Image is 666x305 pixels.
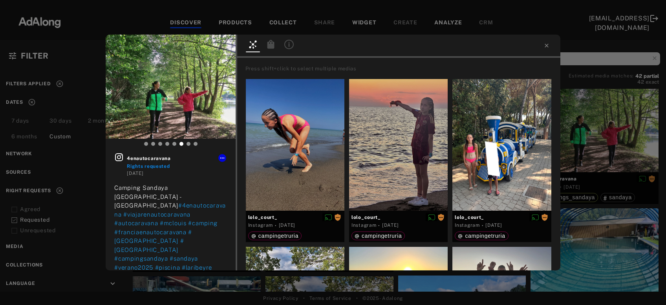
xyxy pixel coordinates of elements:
span: #campingsandaya [114,255,168,262]
time: 2025-09-06T18:06:27.000Z [382,222,399,228]
span: #franciaenautocaravana [114,229,186,235]
time: 2025-09-05T20:34:39.000Z [127,171,143,176]
span: · [482,222,484,229]
button: Disable diffusion on this media [322,213,334,221]
div: Instagram [351,222,376,229]
span: Rights requested [541,214,548,220]
span: #laribeyre [182,264,212,271]
div: Instagram [248,222,273,229]
div: campingetruria [355,233,402,239]
span: #mclouis [160,220,187,226]
span: campingetruria [465,233,505,239]
span: · [378,222,380,229]
span: lolo_court_ [351,214,445,221]
span: Rights requested [127,164,170,169]
span: 4enautocaravana [127,155,227,162]
span: · [275,222,277,229]
span: lolo_court_ [455,214,549,221]
div: Instagram [455,222,479,229]
span: #sandaya [170,255,198,262]
span: #verano2025 [114,264,153,271]
button: Disable diffusion on this media [529,213,541,221]
span: lolo_court_ [248,214,342,221]
span: #viajarenautocaravana [123,211,190,218]
span: #piscina [155,264,180,271]
time: 2025-09-06T18:06:27.000Z [279,222,295,228]
div: Press shift+click to select multiple medias [245,65,558,73]
div: campingetruria [251,233,298,239]
span: #4enautocaravana [114,202,226,218]
span: Rights requested [437,214,445,220]
span: #[GEOGRAPHIC_DATA] [114,237,184,253]
span: Camping Sandaya [GEOGRAPHIC_DATA] - [GEOGRAPHIC_DATA] [114,184,181,209]
time: 2025-09-06T18:06:27.000Z [485,222,502,228]
span: #autocaravana [114,220,158,226]
span: campingetruria [362,233,402,239]
span: #camping [188,220,218,226]
img: INS_DOO_EOPjd_H_5 [106,35,235,139]
span: Rights requested [334,214,341,220]
button: Disable diffusion on this media [426,213,437,221]
span: campingetruria [258,233,298,239]
div: campingetruria [458,233,505,239]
